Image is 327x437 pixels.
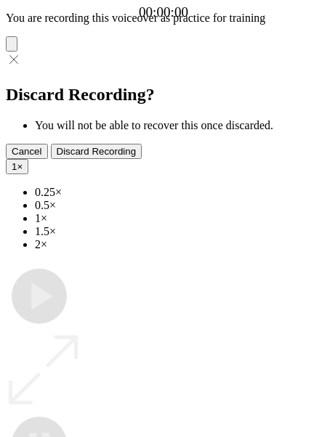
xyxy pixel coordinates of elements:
li: 0.25× [35,186,321,199]
li: 1× [35,212,321,225]
li: You will not be able to recover this once discarded. [35,119,321,132]
button: Cancel [6,144,48,159]
button: Discard Recording [51,144,142,159]
li: 0.5× [35,199,321,212]
span: 1 [12,161,17,172]
p: You are recording this voiceover as practice for training [6,12,321,25]
li: 2× [35,238,321,251]
li: 1.5× [35,225,321,238]
h2: Discard Recording? [6,85,321,105]
button: 1× [6,159,28,174]
a: 00:00:00 [139,4,188,20]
